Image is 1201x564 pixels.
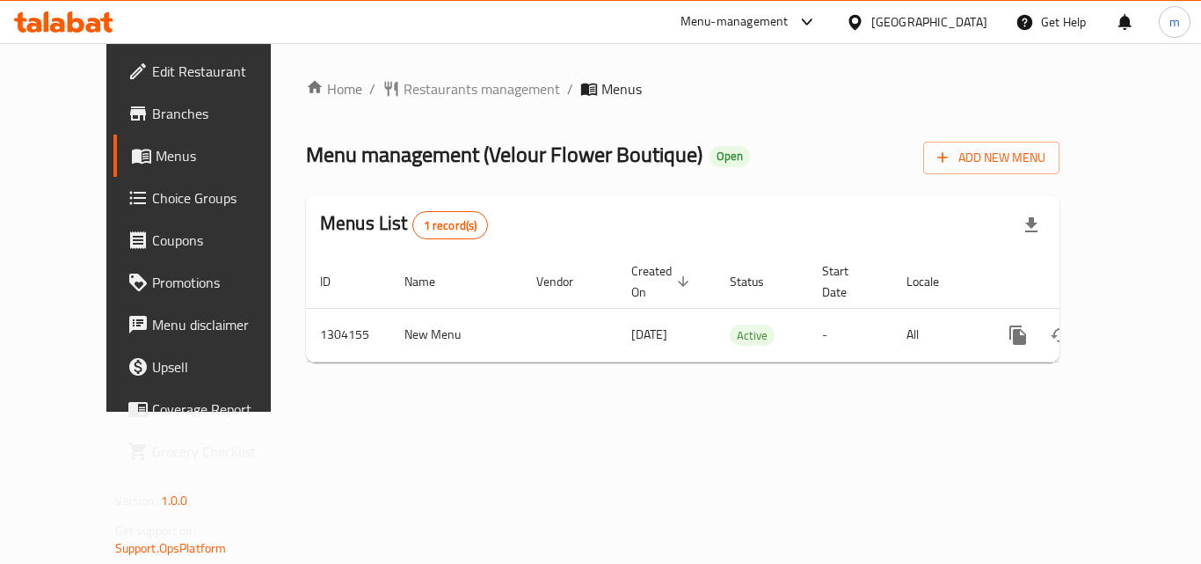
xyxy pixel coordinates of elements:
[536,271,596,292] span: Vendor
[113,388,307,430] a: Coverage Report
[115,489,158,512] span: Version:
[113,177,307,219] a: Choice Groups
[413,217,488,234] span: 1 record(s)
[113,430,307,472] a: Grocery Checklist
[306,135,702,174] span: Menu management ( Velour Flower Boutique )
[906,271,962,292] span: Locale
[152,441,293,462] span: Grocery Checklist
[822,260,871,303] span: Start Date
[871,12,987,32] div: [GEOGRAPHIC_DATA]
[892,308,983,362] td: All
[156,145,293,166] span: Menus
[113,304,307,346] a: Menu disclaimer
[404,78,560,99] span: Restaurants management
[382,78,560,99] a: Restaurants management
[115,537,227,560] a: Support.OpsPlatform
[320,271,353,292] span: ID
[601,78,642,99] span: Menus
[369,78,375,99] li: /
[115,519,196,542] span: Get support on:
[983,255,1180,309] th: Actions
[113,135,307,177] a: Menus
[412,211,489,239] div: Total records count
[631,260,695,303] span: Created On
[113,219,307,261] a: Coupons
[1010,204,1052,246] div: Export file
[161,489,188,512] span: 1.0.0
[306,255,1180,363] table: enhanced table
[113,50,307,92] a: Edit Restaurant
[997,314,1039,356] button: more
[923,142,1059,174] button: Add New Menu
[404,271,458,292] span: Name
[152,399,293,420] span: Coverage Report
[152,187,293,209] span: Choice Groups
[808,308,892,362] td: -
[710,146,750,167] div: Open
[113,261,307,304] a: Promotions
[390,308,522,362] td: New Menu
[152,61,293,82] span: Edit Restaurant
[730,326,775,346] span: Active
[306,78,362,99] a: Home
[730,271,787,292] span: Status
[730,325,775,346] div: Active
[113,92,307,135] a: Branches
[152,314,293,335] span: Menu disclaimer
[113,346,307,388] a: Upsell
[710,149,750,164] span: Open
[306,308,390,362] td: 1304155
[1039,314,1081,356] button: Change Status
[152,230,293,251] span: Coupons
[631,323,667,346] span: [DATE]
[306,78,1059,99] nav: breadcrumb
[937,147,1045,169] span: Add New Menu
[567,78,573,99] li: /
[152,103,293,124] span: Branches
[681,11,789,33] div: Menu-management
[1169,12,1180,32] span: m
[152,356,293,377] span: Upsell
[152,272,293,293] span: Promotions
[320,210,488,239] h2: Menus List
